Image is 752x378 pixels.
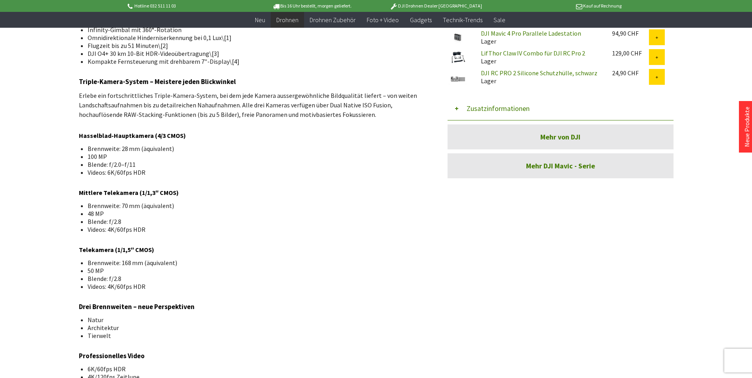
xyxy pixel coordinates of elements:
span: Drohnen Zubehör [310,16,356,24]
a: Sale [488,12,511,28]
a: LifThor Claw IV Combo für DJI RC Pro 2 [481,49,585,57]
a: DJI RC PRO 2 Silicone Schutzhülle, schwarz [481,69,597,77]
h4: Hasselblad-Hauptkamera (4/3 CMOS) [79,130,424,141]
span: Foto + Video [367,16,399,24]
a: Gadgets [404,12,437,28]
a: Drohnen Zubehör [304,12,361,28]
h4: Mittlere Telekamera (1/1,3″ CMOS) [79,187,424,198]
li: Tierwelt [88,332,417,340]
h3: Professionelles Video [79,351,424,361]
a: Neu [249,12,271,28]
p: Hotline 032 511 11 03 [126,1,250,11]
li: 6K/60fps HDR [88,365,417,373]
li: 50 MP [88,267,417,275]
li: Natur [88,316,417,324]
li: Videos: 6K/60fps HDR [88,168,417,176]
li: Brennweite: 28 mm (äquivalent) [88,145,417,153]
li: DJI O4+ 30 km 10-Bit HDR-Videoübertragung\[3] [88,50,417,57]
h3: Drei Brennweiten – neue Perspektiven [79,302,424,312]
img: LifThor Claw IV Combo für DJI RC Pro 2 [448,49,467,65]
div: Lager [475,69,606,85]
li: Brennweite: 70 mm (äquivalent) [88,202,417,210]
li: Blende: f/2.0–f/11 [88,160,417,168]
div: 129,00 CHF [612,49,649,57]
li: Flugzeit bis zu 51 Minuten\[2] [88,42,417,50]
span: Drohnen [276,16,299,24]
li: Videos: 4K/60fps HDR [88,283,417,290]
a: Mehr DJI Mavic - Serie [448,153,674,178]
img: DJI Mavic 4 Pro Parallele Ladestation [448,29,467,44]
span: Sale [494,16,505,24]
p: Kauf auf Rechnung [498,1,622,11]
h4: Telekamera (1/1,5″ CMOS) [79,244,424,255]
a: DJI Mavic 4 Pro Parallele Ladestation [481,29,581,37]
li: 100 MP [88,153,417,160]
li: Kompakte Fernsteuerung mit drehbarem 7″-Display\[4] [88,57,417,65]
span: Technik-Trends [443,16,482,24]
a: Technik-Trends [437,12,488,28]
a: Drohnen [271,12,304,28]
span: Gadgets [410,16,432,24]
li: Videos: 4K/60fps HDR [88,225,417,233]
li: Blende: f/2.8 [88,275,417,283]
div: Lager [475,49,606,65]
h3: Triple-Kamera-System – Meistere jeden Blickwinkel [79,76,424,87]
button: Zusatzinformationen [448,97,674,120]
li: Architektur [88,324,417,332]
li: 48 MP [88,210,417,218]
a: Foto + Video [361,12,404,28]
img: DJI RC PRO 2 Silicone Schutzhülle, schwarz [448,69,467,89]
li: Brennweite: 168 mm (äquivalent) [88,259,417,267]
li: Omnidirektionale Hinderniserkennung bei 0,1 Lux\[1] [88,34,417,42]
div: Lager [475,29,606,45]
div: 94,90 CHF [612,29,649,37]
li: Infinity-Gimbal mit 360°-Rotation [88,26,417,34]
a: Neue Produkte [743,107,751,147]
a: Mehr von DJI [448,124,674,149]
p: DJI Drohnen Dealer [GEOGRAPHIC_DATA] [374,1,498,11]
div: 24,90 CHF [612,69,649,77]
p: Erlebe ein fortschrittliches Triple-Kamera-System, bei dem jede Kamera aussergewöhnliche Bildqual... [79,91,424,119]
span: Neu [255,16,265,24]
li: Blende: f/2.8 [88,218,417,225]
p: Bis 16 Uhr bestellt, morgen geliefert. [250,1,374,11]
